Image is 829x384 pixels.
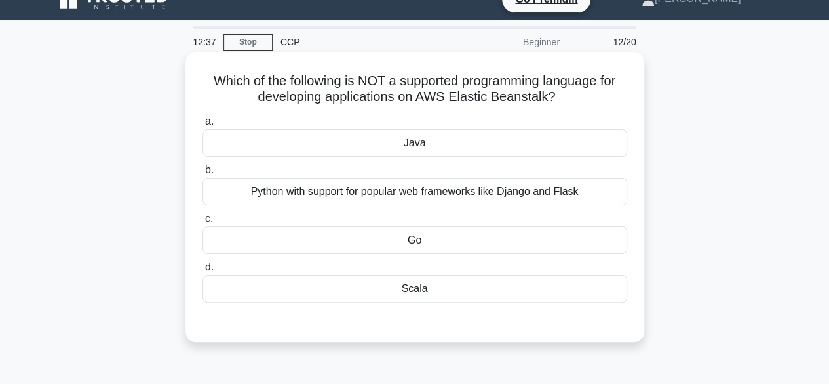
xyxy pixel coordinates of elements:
span: c. [205,213,213,224]
h5: Which of the following is NOT a supported programming language for developing applications on AWS... [201,73,628,106]
div: Go [202,226,627,254]
span: b. [205,164,214,175]
div: Scala [202,275,627,303]
div: Java [202,129,627,157]
a: Stop [223,34,273,51]
div: 12/20 [568,29,644,55]
div: Beginner [453,29,568,55]
div: CCP [273,29,453,55]
div: Python with support for popular web frameworks like Django and Flask [202,178,627,205]
span: d. [205,261,214,272]
span: a. [205,116,214,127]
div: 12:37 [185,29,223,55]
